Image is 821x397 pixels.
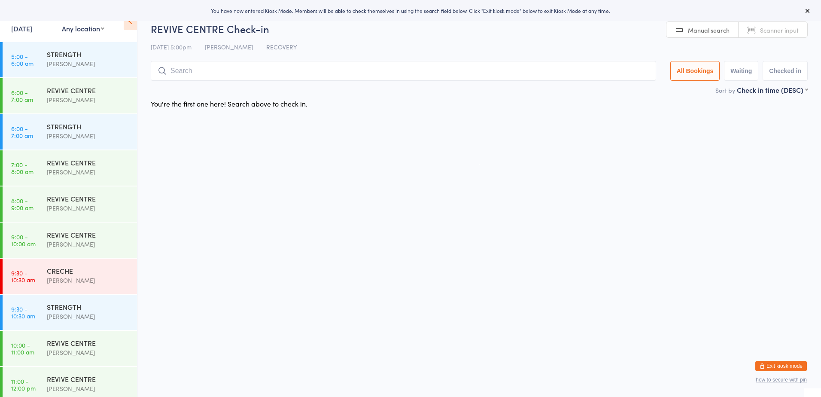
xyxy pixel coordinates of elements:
a: 5:00 -6:00 amSTRENGTH[PERSON_NAME] [3,42,137,77]
a: 6:00 -7:00 amSTRENGTH[PERSON_NAME] [3,114,137,150]
div: STRENGTH [47,122,130,131]
div: REVIVE CENTRE [47,86,130,95]
div: [PERSON_NAME] [47,59,130,69]
button: Waiting [724,61,758,81]
div: REVIVE CENTRE [47,374,130,384]
div: [PERSON_NAME] [47,275,130,285]
div: [PERSON_NAME] [47,95,130,105]
div: Any location [62,24,104,33]
time: 6:00 - 7:00 am [11,125,33,139]
time: 9:30 - 10:30 am [11,269,35,283]
span: Manual search [688,26,730,34]
time: 5:00 - 6:00 am [11,53,33,67]
a: 7:00 -8:00 amREVIVE CENTRE[PERSON_NAME] [3,150,137,186]
time: 9:00 - 10:00 am [11,233,36,247]
time: 10:00 - 11:00 am [11,342,34,355]
time: 11:00 - 12:00 pm [11,378,36,391]
span: [DATE] 5:00pm [151,43,192,51]
div: [PERSON_NAME] [47,131,130,141]
span: Scanner input [760,26,799,34]
div: You're the first one here! Search above to check in. [151,99,307,108]
button: All Bookings [670,61,720,81]
div: [PERSON_NAME] [47,311,130,321]
div: REVIVE CENTRE [47,230,130,239]
a: 8:00 -9:00 amREVIVE CENTRE[PERSON_NAME] [3,186,137,222]
div: [PERSON_NAME] [47,203,130,213]
button: Exit kiosk mode [755,361,807,371]
a: 9:30 -10:30 amCRECHE[PERSON_NAME] [3,259,137,294]
div: [PERSON_NAME] [47,167,130,177]
div: [PERSON_NAME] [47,384,130,394]
time: 8:00 - 9:00 am [11,197,33,211]
h2: REVIVE CENTRE Check-in [151,21,808,36]
span: RECOVERY [266,43,297,51]
a: [DATE] [11,24,32,33]
time: 9:30 - 10:30 am [11,305,35,319]
div: REVIVE CENTRE [47,194,130,203]
input: Search [151,61,656,81]
button: how to secure with pin [756,377,807,383]
a: 9:30 -10:30 amSTRENGTH[PERSON_NAME] [3,295,137,330]
button: Checked in [763,61,808,81]
div: STRENGTH [47,49,130,59]
label: Sort by [715,86,735,95]
div: You have now entered Kiosk Mode. Members will be able to check themselves in using the search fie... [14,7,807,14]
a: 6:00 -7:00 amREVIVE CENTRE[PERSON_NAME] [3,78,137,113]
time: 6:00 - 7:00 am [11,89,33,103]
div: Check in time (DESC) [737,85,808,95]
div: [PERSON_NAME] [47,348,130,357]
div: [PERSON_NAME] [47,239,130,249]
a: 10:00 -11:00 amREVIVE CENTRE[PERSON_NAME] [3,331,137,366]
div: STRENGTH [47,302,130,311]
div: REVIVE CENTRE [47,338,130,348]
span: [PERSON_NAME] [205,43,253,51]
a: 9:00 -10:00 amREVIVE CENTRE[PERSON_NAME] [3,223,137,258]
div: REVIVE CENTRE [47,158,130,167]
time: 7:00 - 8:00 am [11,161,33,175]
div: CRECHE [47,266,130,275]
